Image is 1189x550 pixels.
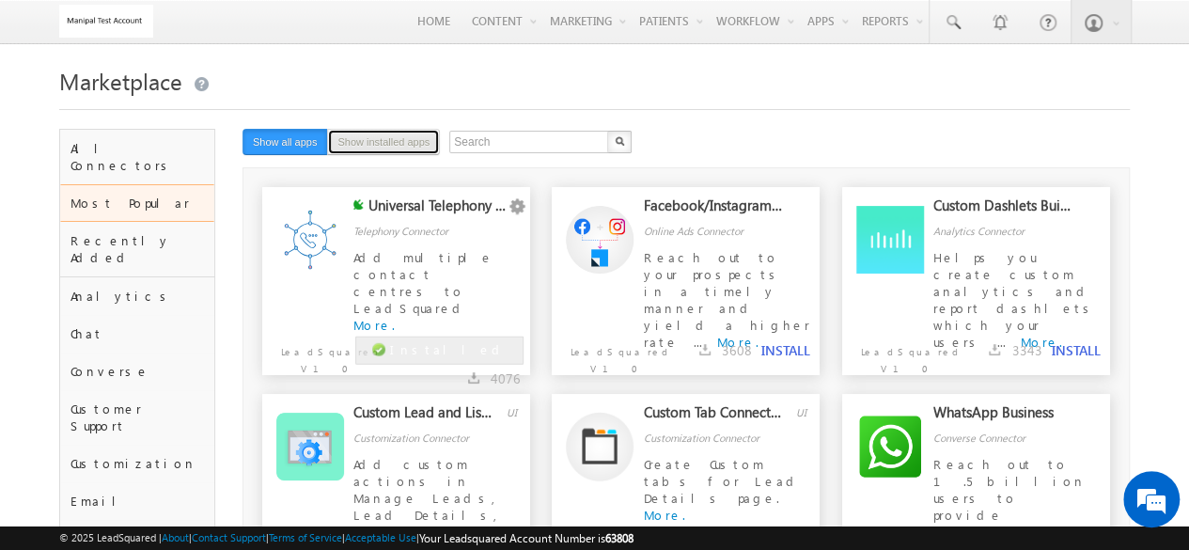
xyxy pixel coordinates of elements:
span: Your Leadsquared Account Number is [419,531,634,545]
div: Email [60,482,213,520]
button: Show installed apps [327,129,440,155]
span: Reach out to your prospects in a timely manner and yield a higher rate ... [644,249,810,350]
div: Custom Tab Connector [644,403,782,430]
a: About [162,531,189,543]
div: Facebook/Instagram Lead Ads [644,196,782,223]
a: Acceptable Use [345,531,416,543]
a: More. [644,507,685,523]
a: Terms of Service [269,531,342,543]
span: 3608 [722,341,752,359]
p: LeadSquared V1.0 [262,334,370,377]
span: Installed [390,341,507,357]
span: © 2025 LeadSquared | | | | | [59,529,634,547]
img: downloads [989,344,1000,355]
div: Recently Added [60,222,213,276]
div: WhatsApp Business [933,403,1072,430]
span: Helps you create custom analytics and report dashlets which your users ... [933,249,1096,350]
div: All Connectors [60,130,213,184]
img: Custom Logo [59,5,153,38]
div: Universal Telephony Connector [368,196,507,223]
span: 3343 [1011,341,1041,359]
div: Custom Dashlets Builder [933,196,1072,223]
div: Converse [60,353,213,390]
a: Contact Support [192,531,266,543]
img: Alternate Logo [276,206,344,274]
span: Marketplace [59,66,182,96]
div: Analytics [60,277,213,315]
button: INSTALL [761,342,810,359]
button: INSTALL [1051,342,1100,359]
img: downloads [468,372,479,384]
img: Search [615,136,624,146]
img: Alternate Logo [566,412,634,480]
div: Custom Lead and List Actions [353,403,492,430]
img: downloads [699,344,711,355]
span: Create Custom tabs for Lead Details page. [644,456,801,506]
button: Show all apps [242,129,328,155]
span: 4076 [491,369,521,387]
div: Chat [60,315,213,353]
span: 63808 [605,531,634,545]
a: More. [353,317,395,333]
span: Add multiple contact centres to LeadSquared [353,249,493,316]
div: Customization [60,445,213,482]
p: LeadSquared V1.0 [842,334,950,377]
p: LeadSquared V1.0 [552,334,660,377]
img: Alternate Logo [276,413,344,480]
img: Alternate Logo [856,413,924,480]
img: Alternate Logo [856,206,924,274]
div: Most Popular [60,184,213,222]
img: Alternate Logo [566,206,634,274]
img: checking status [353,199,364,210]
div: Customer Support [60,390,213,445]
